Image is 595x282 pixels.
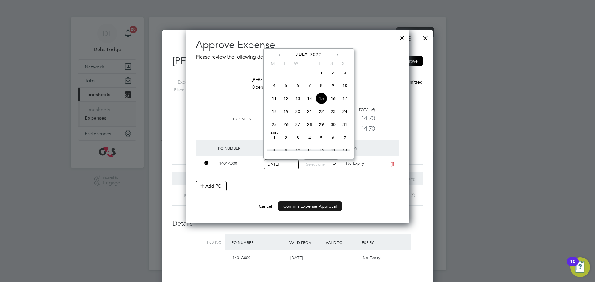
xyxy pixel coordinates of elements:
span: 22 [315,106,327,117]
p: Please review the following details before approving this expense: [196,53,399,61]
span: 3 [339,67,351,78]
span: 23 [327,106,339,117]
label: Expense ID [165,78,200,86]
span: 20 [292,106,304,117]
input: Select one [264,159,299,170]
span: 24 [339,106,351,117]
span: 26 [280,119,292,130]
span: 17 [339,93,351,104]
span: Submitted [402,79,423,85]
span: 8 [315,80,327,91]
span: 14 [304,93,315,104]
button: Open Resource Center, 10 new notifications [570,257,590,277]
button: Confirm Expense Approval [278,201,342,211]
span: 27 [292,119,304,130]
span: 11 [268,93,280,104]
span: 1401A000 [219,161,237,166]
span: M [267,61,279,66]
span: S [326,61,337,66]
span: 14.70 [361,125,375,132]
button: Approve [395,56,423,66]
span: T [302,61,314,66]
span: Thu [180,193,187,197]
span: 21 [304,106,315,117]
span: 13 [292,93,304,104]
div: Valid To [324,237,360,248]
div: Expiry [344,142,383,154]
span: 7 [339,132,351,144]
input: Select one [304,159,338,170]
span: T [279,61,290,66]
span: 14 [339,145,351,157]
span: No Expiry [346,161,364,166]
span: 4 [268,80,280,91]
span: F [314,61,326,66]
span: 2 [280,132,292,144]
span: Expenses [233,117,251,121]
span: 1 [315,67,327,78]
span: 15 [315,93,327,104]
span: 30 [327,119,339,130]
span: 10 [339,80,351,91]
span: 4 [304,132,315,144]
div: Charge rate (£) [251,106,294,113]
span: 6 [292,80,304,91]
span: 9 [280,145,292,157]
span: July [296,52,308,57]
div: Valid From [288,237,324,248]
span: 16 [327,93,339,104]
span: [PERSON_NAME] [252,77,286,82]
h3: Details [172,219,423,228]
span: [DATE] [290,255,303,260]
span: 29 [315,119,327,130]
span: 13 [327,145,339,157]
span: 3 [292,132,304,144]
h2: [PERSON_NAME] Expense: [172,55,423,68]
span: 8 [268,145,280,157]
div: Expiry [360,237,396,248]
span: 2 [327,67,339,78]
span: 1 [268,132,280,144]
span: 31 [339,119,351,130]
span: S [337,61,349,66]
span: 9 [327,80,339,91]
div: PO Number [230,237,288,248]
button: Add PO [196,181,227,191]
span: 28 [304,119,315,130]
span: W [290,61,302,66]
span: Operations Director (Interim) [252,84,308,90]
span: 25 [268,119,280,130]
span: Aug [268,132,280,135]
div: 14.7 [251,113,294,124]
span: 5 [315,132,327,144]
span: 12 [280,93,292,104]
span: 6 [327,132,339,144]
span: 11 [304,145,315,157]
label: Placement ID [165,86,200,94]
h2: Approve Expense [196,38,399,51]
button: Cancel [254,201,277,211]
span: 5 [280,80,292,91]
span: 18 [268,106,280,117]
span: 1401A000 [232,255,250,260]
span: 12 [315,145,327,157]
i: 1 [411,193,415,197]
span: 10 [292,145,304,157]
span: 7 [304,80,315,91]
div: PO Number [217,142,264,154]
div: 10 [570,262,575,270]
span: - [327,255,328,260]
span: No Expiry [363,255,380,260]
label: PO No [172,239,221,246]
span: 19 [280,106,292,117]
span: 2022 [310,52,321,57]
